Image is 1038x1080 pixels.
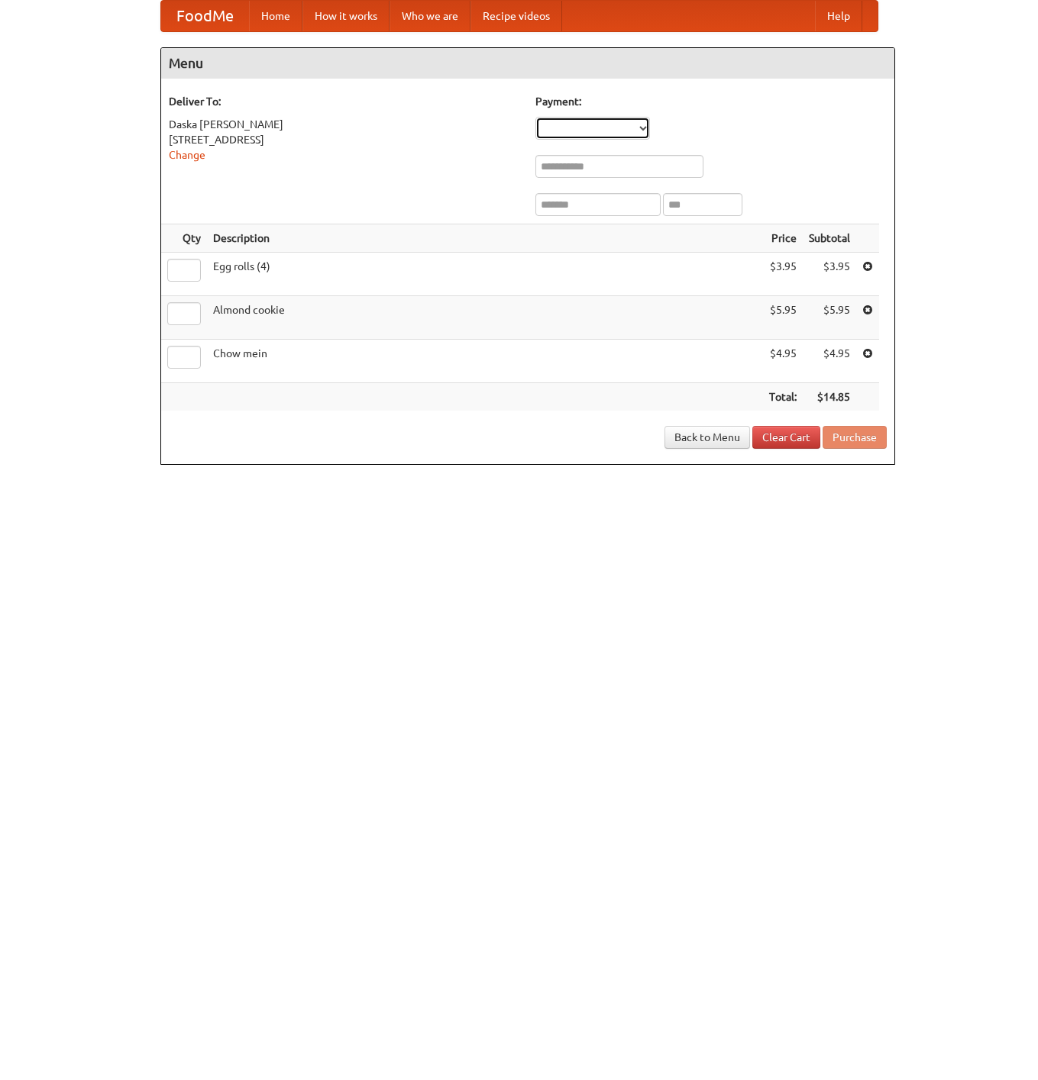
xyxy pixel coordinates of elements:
td: $5.95 [803,296,856,340]
div: [STREET_ADDRESS] [169,132,520,147]
td: Egg rolls (4) [207,253,763,296]
h5: Deliver To: [169,94,520,109]
td: $4.95 [803,340,856,383]
a: Home [249,1,302,31]
a: Clear Cart [752,426,820,449]
th: Subtotal [803,224,856,253]
th: Qty [161,224,207,253]
td: $5.95 [763,296,803,340]
td: $3.95 [803,253,856,296]
a: Help [815,1,862,31]
th: Total: [763,383,803,411]
th: Price [763,224,803,253]
a: Back to Menu [665,426,750,449]
div: Daska [PERSON_NAME] [169,117,520,132]
td: $4.95 [763,340,803,383]
th: $14.85 [803,383,856,411]
a: Who we are [390,1,470,31]
a: Change [169,149,205,161]
th: Description [207,224,763,253]
button: Purchase [823,426,887,449]
a: FoodMe [161,1,249,31]
td: Chow mein [207,340,763,383]
a: Recipe videos [470,1,562,31]
h5: Payment: [535,94,887,109]
td: $3.95 [763,253,803,296]
td: Almond cookie [207,296,763,340]
a: How it works [302,1,390,31]
h4: Menu [161,48,894,79]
